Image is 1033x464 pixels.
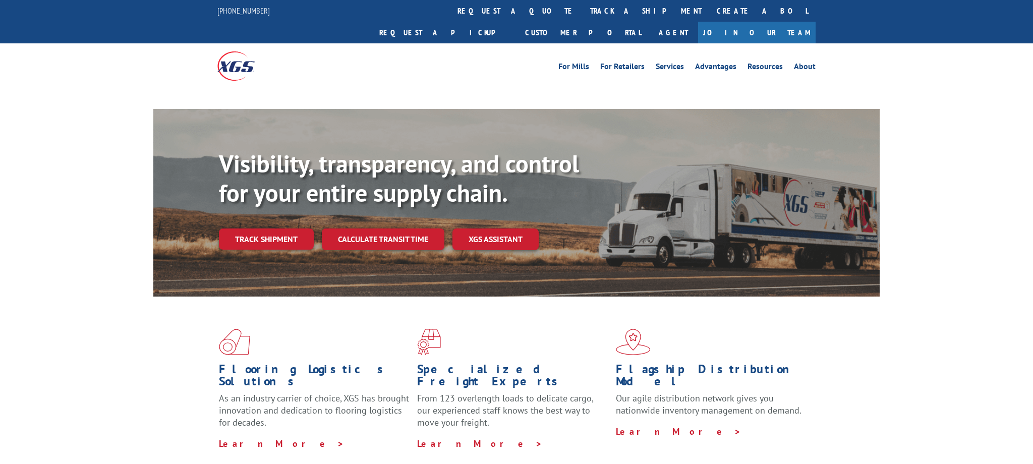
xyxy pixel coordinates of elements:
span: Our agile distribution network gives you nationwide inventory management on demand. [616,392,801,416]
b: Visibility, transparency, and control for your entire supply chain. [219,148,579,208]
a: Learn More > [219,438,345,449]
a: Advantages [695,63,736,74]
span: As an industry carrier of choice, XGS has brought innovation and dedication to flooring logistics... [219,392,409,428]
a: Learn More > [616,426,741,437]
a: Calculate transit time [322,228,444,250]
a: Agent [649,22,698,43]
img: xgs-icon-focused-on-flooring-red [417,329,441,355]
a: Resources [748,63,783,74]
p: From 123 overlength loads to delicate cargo, our experienced staff knows the best way to move you... [417,392,608,437]
a: For Mills [558,63,589,74]
a: [PHONE_NUMBER] [217,6,270,16]
a: Join Our Team [698,22,816,43]
a: For Retailers [600,63,645,74]
img: xgs-icon-flagship-distribution-model-red [616,329,651,355]
a: Request a pickup [372,22,518,43]
a: Customer Portal [518,22,649,43]
a: About [794,63,816,74]
h1: Flooring Logistics Solutions [219,363,410,392]
a: Learn More > [417,438,543,449]
a: XGS ASSISTANT [452,228,539,250]
a: Services [656,63,684,74]
a: Track shipment [219,228,314,250]
h1: Specialized Freight Experts [417,363,608,392]
img: xgs-icon-total-supply-chain-intelligence-red [219,329,250,355]
h1: Flagship Distribution Model [616,363,807,392]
